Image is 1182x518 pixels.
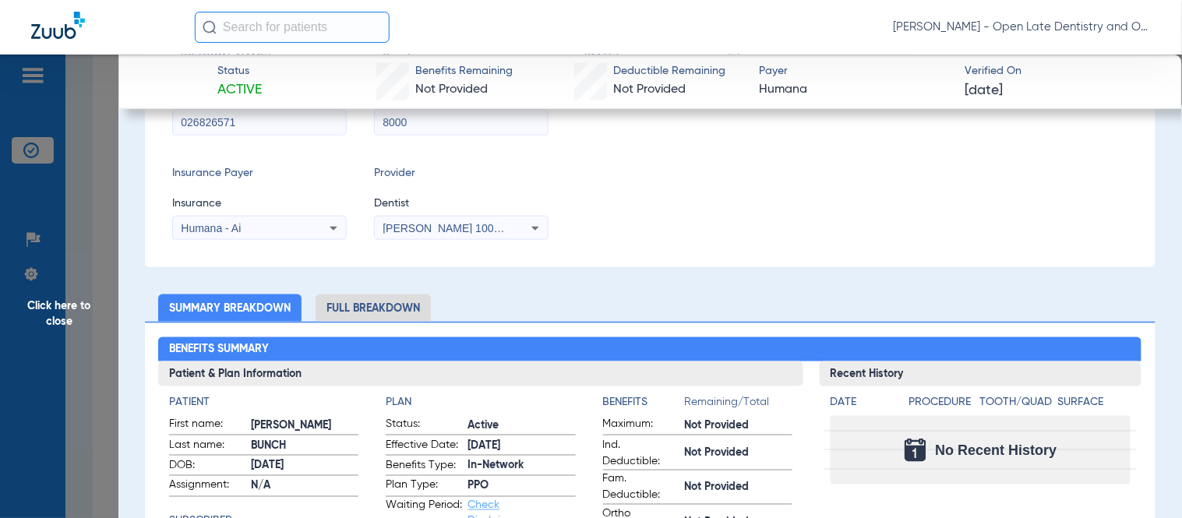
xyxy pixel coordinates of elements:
span: DOB: [169,457,245,476]
span: [PERSON_NAME] [251,418,358,434]
span: [PERSON_NAME] 1003136797 [383,222,536,234]
app-breakdown-title: Date [831,394,896,416]
span: Benefits Type: [386,457,462,476]
span: Verified On [965,63,1156,79]
input: Search for patients [195,12,390,43]
app-breakdown-title: Benefits [603,394,685,416]
span: Humana - Ai [181,222,241,234]
span: Humana [760,80,951,100]
span: Plan Type: [386,477,462,496]
img: Zuub Logo [31,12,85,39]
img: Calendar [905,439,926,462]
span: PPO [468,478,575,495]
h4: Plan [386,394,575,411]
span: Not Provided [685,418,792,434]
span: [DATE] [468,438,575,454]
span: Fam. Deductible: [603,471,679,504]
app-breakdown-title: Tooth/Quad [979,394,1053,416]
span: Provider [374,165,549,181]
span: Status [217,63,262,79]
span: Benefits Remaining [416,63,513,79]
h4: Surface [1058,394,1131,411]
h4: Benefits [603,394,685,411]
span: Active [217,80,262,100]
span: No Recent History [936,442,1057,458]
span: In-Network [468,458,575,474]
span: Status: [386,416,462,435]
img: Search Icon [203,20,217,34]
h4: Procedure [909,394,975,411]
span: Assignment: [169,477,245,496]
li: Full Breakdown [316,294,431,322]
span: First name: [169,416,245,435]
span: Insurance Payer [172,165,347,181]
h3: Patient & Plan Information [158,361,803,386]
app-breakdown-title: Surface [1058,394,1131,416]
span: [PERSON_NAME] - Open Late Dentistry and Orthodontics [894,19,1151,35]
span: [DATE] [251,458,358,474]
span: Not Provided [416,83,489,96]
span: Payer [760,63,951,79]
span: Not Provided [685,445,792,461]
app-breakdown-title: Procedure [909,394,975,416]
span: Maximum: [603,416,679,435]
span: BUNCH [251,438,358,454]
span: Not Provided [614,83,686,96]
h2: Benefits Summary [158,337,1141,362]
li: Summary Breakdown [158,294,302,322]
span: Remaining/Total [685,394,792,416]
span: [DATE] [965,81,1003,100]
iframe: Chat Widget [1104,443,1182,518]
span: Effective Date: [386,437,462,456]
span: Insurance [172,196,347,212]
h4: Tooth/Quad [979,394,1053,411]
span: Dentist [374,196,549,212]
h3: Recent History [820,361,1142,386]
span: Ind. Deductible: [603,437,679,470]
span: Last name: [169,437,245,456]
span: Not Provided [685,480,792,496]
h4: Date [831,394,896,411]
span: Deductible Remaining [614,63,726,79]
span: N/A [251,478,358,495]
span: Active [468,418,575,434]
h4: Patient [169,394,358,411]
